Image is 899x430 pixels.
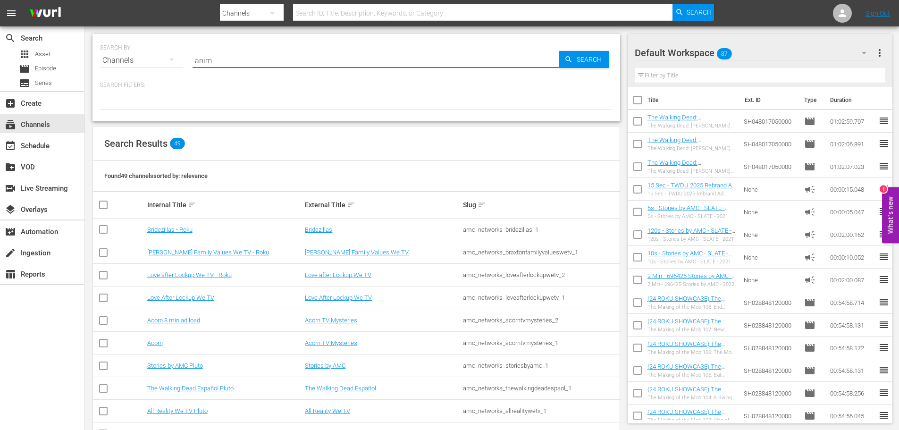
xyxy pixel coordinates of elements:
[880,185,887,193] div: 1
[6,8,17,19] span: menu
[740,133,800,155] td: SH048017050000
[23,2,68,25] img: ans4CAIJ8jUAAAAAAAAAAAAAAAAAAAAAAAAgQb4GAAAAAAAAAAAAAAAAAAAAAAAAJMjXAAAAAAAAAAAAAAAAAAAAAAAAgAT5G...
[463,226,618,233] div: amc_networks_bridezillas_1
[740,155,800,178] td: SH048017050000
[5,140,16,152] span: Schedule
[647,227,735,241] a: 120s - Stories by AMC - SLATE - 2021
[739,87,799,113] th: Ext. ID
[878,138,890,149] span: reorder
[463,385,618,392] div: amc_networks_thewalkingdeadespaol_1
[804,206,815,218] span: Ad
[147,317,200,324] a: Acorn 8 min ad load
[147,385,234,392] a: The Walking Dead Español Pluto
[804,388,815,399] span: Episode
[647,395,737,401] div: The Making of the Mob 104: A Rising Threat
[305,271,371,278] a: Love after Lockup We TV
[804,161,815,172] span: Episode
[740,269,800,291] td: None
[305,317,357,324] a: Acorn TV Mysteries
[463,294,618,301] div: amc_networks_loveafterlockupwetv_1
[104,172,208,179] span: Found 49 channels sorted by: relevance
[635,40,875,66] div: Default Workspace
[804,410,815,422] span: Episode
[5,161,16,173] span: VOD
[647,87,739,113] th: Title
[826,201,878,223] td: 00:00:05.047
[878,160,890,172] span: reorder
[463,271,618,278] div: amc_networks_loveafterlockupwetv_2
[878,206,890,217] span: reorder
[878,115,890,126] span: reorder
[647,204,729,219] a: 5s - Stories by AMC - SLATE - 2021
[463,199,618,211] div: Slug
[740,405,800,427] td: SH028848120000
[882,187,899,243] button: Open Feedback Widget
[826,246,878,269] td: 00:00:10.052
[147,407,208,414] a: All Reality We TV Pluto
[878,228,890,240] span: reorder
[305,226,332,233] a: Bridezillas
[647,191,737,197] div: 15 Sec - TWDU 2025 Rebrand Ad Slates- 15s- SLATE
[647,250,732,264] a: 10s - Stories by AMC - SLATE - 2021
[804,138,815,150] span: Episode
[19,49,30,60] span: Asset
[647,114,733,128] a: The Walking Dead: [PERSON_NAME] 301: Episode 1
[826,133,878,155] td: 01:02:06.891
[100,47,183,74] div: Channels
[874,42,885,64] button: more_vert
[798,87,824,113] th: Type
[804,320,815,331] span: Episode
[5,98,16,109] span: Create
[147,339,163,346] a: Acorn
[35,64,56,73] span: Episode
[717,44,732,64] span: 87
[740,246,800,269] td: None
[740,201,800,223] td: None
[874,47,885,59] span: more_vert
[740,359,800,382] td: SH028848120000
[647,386,732,421] a: (24 ROKU SHOWCASE) The Making of the Mob 104: A Rising Threat ((24 ROKU SHOWCASE) The Making of t...
[647,281,737,287] div: 2 Min - 696425 Stories by AMC - 2022
[5,33,16,44] span: Search
[19,77,30,89] span: Series
[305,385,376,392] a: The Walking Dead Español
[463,317,618,324] div: amc_networks_acorntvmysteries_2
[647,123,737,129] div: The Walking Dead: [PERSON_NAME] 301: Episode 1
[347,201,355,209] span: sort
[35,78,52,88] span: Series
[147,362,203,369] a: Stories by AMC Pluto
[5,204,16,215] span: Overlays
[19,63,30,75] span: Episode
[647,327,737,333] div: The Making of the Mob 107: New Frontiers
[740,382,800,405] td: SH028848120000
[826,155,878,178] td: 01:02:07.023
[672,4,714,21] button: Search
[804,274,815,286] span: Ad
[826,337,878,359] td: 00:54:58.172
[804,252,815,263] span: Ad
[647,318,736,353] a: (24 ROKU SHOWCASE) The Making of the Mob 107: New Frontiers ((24 ROKU SHOWCASE) The Making of the...
[305,294,372,301] a: Love After Lockup We TV
[826,291,878,314] td: 00:54:58.714
[804,365,815,376] span: Episode
[463,407,618,414] div: amc_networks_allrealitywetv_1
[647,159,733,173] a: The Walking Dead: [PERSON_NAME] 301: Episode 1
[5,183,16,194] span: Live Streaming
[647,259,737,265] div: 10s - Stories by AMC - SLATE - 2021
[826,223,878,246] td: 00:02:00.162
[647,145,737,152] div: The Walking Dead: [PERSON_NAME] 301: Episode 1
[647,136,733,151] a: The Walking Dead: [PERSON_NAME] 301: Episode 1
[100,81,613,89] p: Search Filters:
[305,407,350,414] a: All Reality We TV
[740,223,800,246] td: None
[826,110,878,133] td: 01:02:59.707
[878,251,890,262] span: reorder
[35,50,50,59] span: Asset
[573,51,609,68] span: Search
[647,340,734,376] a: (24 ROKU SHOWCASE) The Making of the Mob 106: The Mob At War ((24 ROKU SHOWCASE) The Making of th...
[878,342,890,353] span: reorder
[878,183,890,194] span: reorder
[865,9,890,17] a: Sign Out
[305,249,409,256] a: [PERSON_NAME] Family Values We TV
[826,405,878,427] td: 00:54:56.045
